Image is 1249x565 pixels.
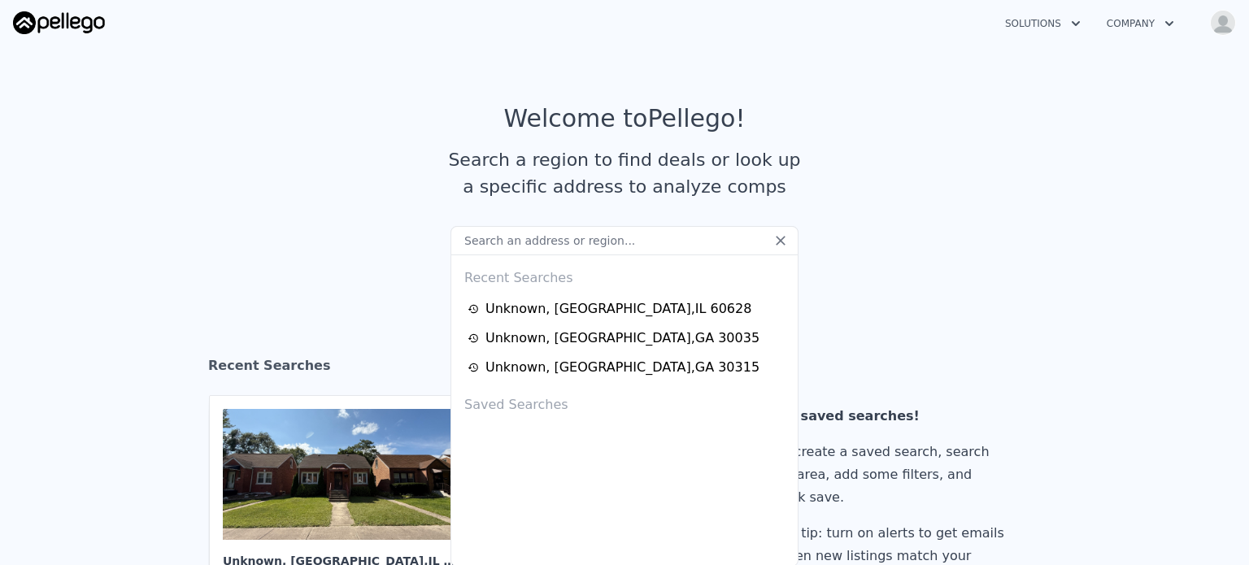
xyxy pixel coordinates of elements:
[504,104,746,133] div: Welcome to Pellego !
[468,299,786,319] a: Unknown, [GEOGRAPHIC_DATA],IL 60628
[450,226,799,255] input: Search an address or region...
[777,441,1011,509] div: To create a saved search, search an area, add some filters, and click save.
[992,9,1094,38] button: Solutions
[485,358,759,377] div: Unknown , [GEOGRAPHIC_DATA] , GA 30315
[485,328,759,348] div: Unknown , [GEOGRAPHIC_DATA] , GA 30035
[13,11,105,34] img: Pellego
[777,405,1011,428] div: No saved searches!
[468,328,786,348] a: Unknown, [GEOGRAPHIC_DATA],GA 30035
[1094,9,1187,38] button: Company
[485,299,751,319] div: Unknown , [GEOGRAPHIC_DATA] , IL 60628
[468,358,786,377] a: Unknown, [GEOGRAPHIC_DATA],GA 30315
[1210,10,1236,36] img: avatar
[442,146,807,200] div: Search a region to find deals or look up a specific address to analyze comps
[208,343,1041,395] div: Recent Searches
[458,382,791,421] div: Saved Searches
[458,255,791,294] div: Recent Searches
